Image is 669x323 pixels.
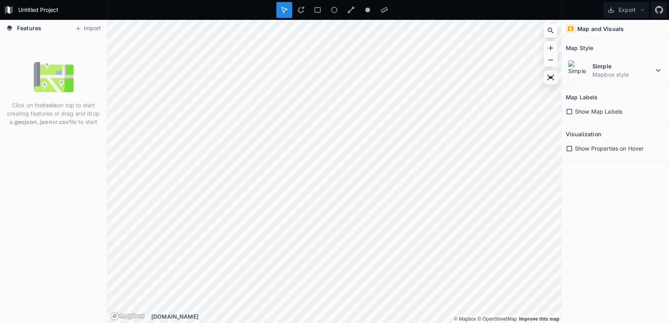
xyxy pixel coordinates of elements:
button: Export [603,2,649,18]
a: Mapbox logo [110,311,145,321]
dd: Mapbox style [592,70,654,79]
h2: Map Labels [566,91,598,103]
a: Mapbox [454,316,476,322]
a: Map feedback [519,316,559,322]
strong: tools [43,102,57,108]
strong: .geojson [13,118,37,125]
dt: Simple [592,62,654,70]
span: Show Map Labels [575,107,622,116]
img: empty [34,57,73,97]
p: Click on the on top to start creating features or drag and drop a , or file to start [6,101,101,126]
img: Simple [568,60,588,81]
h2: Visualization [566,128,601,140]
span: Features [17,24,41,32]
h4: Map and Visuals [577,25,624,33]
a: OpenStreetMap [478,316,517,322]
button: Import [71,22,105,35]
strong: .csv [58,118,69,125]
div: [DOMAIN_NAME] [151,312,561,321]
strong: .json [39,118,52,125]
h2: Map Style [566,42,593,54]
span: Show Properties on Hover [575,144,644,153]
